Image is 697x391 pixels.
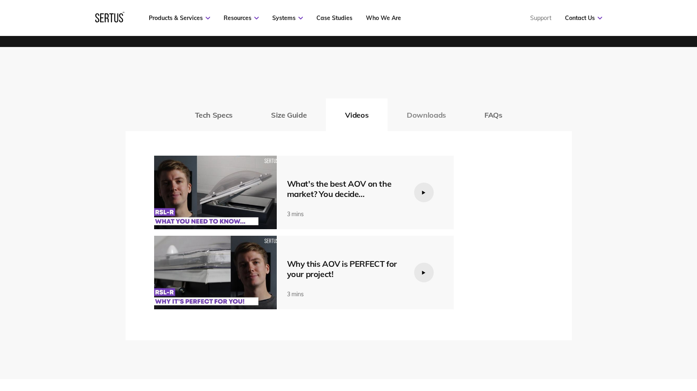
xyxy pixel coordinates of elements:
[287,210,401,218] div: 3 mins
[224,14,259,22] a: Resources
[565,14,602,22] a: Contact Us
[656,352,697,391] iframe: Chat Widget
[316,14,352,22] a: Case Studies
[388,98,465,131] button: Downloads
[176,98,252,131] button: Tech Specs
[287,179,401,199] div: What's the best AOV on the market? You decide...
[465,98,522,131] button: FAQs
[366,14,401,22] a: Who We Are
[287,290,401,298] div: 3 mins
[149,14,210,22] a: Products & Services
[530,14,551,22] a: Support
[287,259,401,279] div: Why this AOV is PERFECT for your project!
[272,14,303,22] a: Systems
[252,98,326,131] button: Size Guide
